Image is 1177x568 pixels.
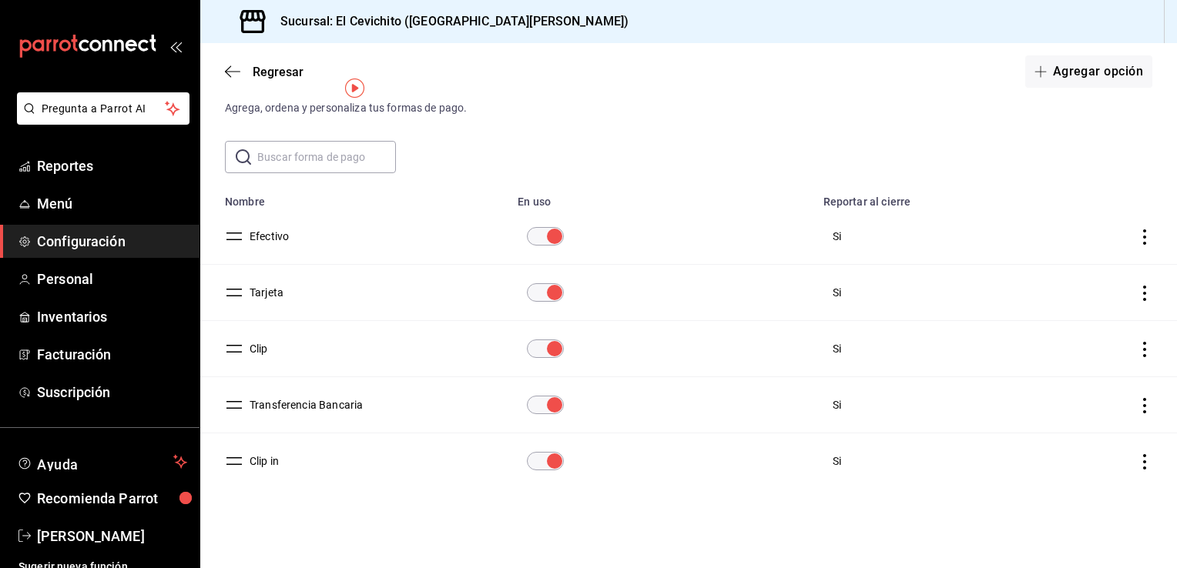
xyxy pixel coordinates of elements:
[508,185,813,209] th: En uso
[37,453,167,471] span: Ayuda
[1137,342,1152,357] button: actions
[814,185,1118,209] th: Reportar al cierre
[1137,398,1152,413] button: actions
[225,227,243,246] button: drag
[17,92,189,125] button: Pregunta a Parrot AI
[1137,286,1152,301] button: actions
[833,342,841,355] span: Si
[833,230,841,242] span: Si
[225,100,1152,116] div: Agrega, ordena y personaliza tus formas de pago.
[1025,55,1152,88] button: Agregar opción
[243,397,363,413] button: Transferencia Bancaria
[225,283,243,302] button: drag
[345,79,364,98] img: Tooltip marker
[37,488,187,509] span: Recomienda Parrot
[1137,229,1152,245] button: actions
[37,193,187,214] span: Menú
[37,344,187,365] span: Facturación
[833,455,841,467] span: Si
[225,396,243,414] button: drag
[833,399,841,411] span: Si
[243,341,268,356] button: Clip
[243,453,279,469] button: Clip in
[37,526,187,546] span: [PERSON_NAME]
[200,185,1177,489] table: paymentsTable
[169,40,182,52] button: open_drawer_menu
[37,155,187,176] span: Reportes
[268,12,629,31] h3: Sucursal: El Cevichito ([GEOGRAPHIC_DATA][PERSON_NAME])
[42,101,166,117] span: Pregunta a Parrot AI
[11,112,189,128] a: Pregunta a Parrot AI
[243,285,283,300] button: Tarjeta
[833,286,841,299] span: Si
[225,339,243,358] button: drag
[1137,454,1152,469] button: actions
[37,231,187,252] span: Configuración
[257,142,396,172] input: Buscar forma de pago
[225,65,303,79] button: Regresar
[37,269,187,289] span: Personal
[253,65,303,79] span: Regresar
[243,229,289,244] button: Efectivo
[37,306,187,327] span: Inventarios
[37,382,187,403] span: Suscripción
[225,452,243,470] button: drag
